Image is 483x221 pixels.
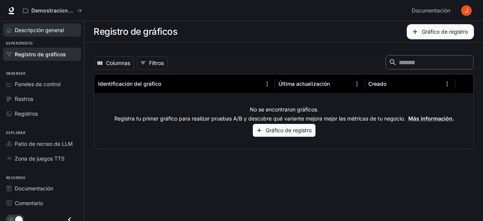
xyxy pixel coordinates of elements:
[6,41,32,46] font: Experimento
[3,107,81,120] a: Registros
[31,7,123,14] font: Demostraciones de IA en el mundo
[106,60,130,66] font: Columnas
[15,51,66,57] font: Registro de gráficos
[387,78,398,90] button: Clasificar
[94,26,177,37] font: Registro de gráficos
[266,127,312,133] font: Gráfico de registro
[149,60,164,66] font: Filtros
[3,137,81,150] a: Patio de recreo de LLM
[250,106,318,113] font: No se encontraron gráficos.
[386,55,474,71] div: Buscar
[409,3,456,18] a: Documentación
[15,81,60,87] font: Paneles de control
[98,80,161,87] font: Identificación del gráfico
[162,78,173,90] button: Clasificar
[3,196,81,210] a: Comentario
[6,130,25,135] font: Explorar
[94,56,134,70] button: Seleccionar columnas
[351,78,363,90] button: Menú
[3,92,81,105] a: Rastros
[15,110,38,117] font: Registros
[253,124,315,136] button: Gráfico de registro
[3,23,81,37] a: Descripción general
[368,80,386,87] font: Creado
[261,78,273,90] button: Menú
[461,5,472,16] img: Avatar de usuario
[3,182,81,195] a: Documentación
[15,141,73,147] font: Patio de recreo de LLM
[412,7,450,14] font: Documentación
[6,71,25,76] font: Observar
[422,28,468,35] font: Gráfico de registro
[3,48,81,61] a: Registro de gráficos
[137,56,168,70] button: Mostrar filtros
[114,115,405,122] font: Registra tu primer gráfico para realizar pruebas A/B y descubre qué variante mejora mejor las mét...
[15,96,33,102] font: Rastros
[407,24,474,39] button: Gráfico de registro
[441,78,453,90] button: Menú
[15,200,43,206] font: Comentario
[15,155,65,162] font: Zona de juegos TTS
[20,3,85,18] button: Todos los espacios de trabajo
[408,115,454,122] a: Más información.
[15,27,64,33] font: Descripción general
[3,152,81,165] a: Zona de juegos TTS
[6,175,25,180] font: Recursos
[15,185,53,192] font: Documentación
[3,77,81,91] a: Paneles de control
[459,3,474,18] button: Avatar de usuario
[331,78,342,90] button: Clasificar
[278,80,330,87] font: Última actualización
